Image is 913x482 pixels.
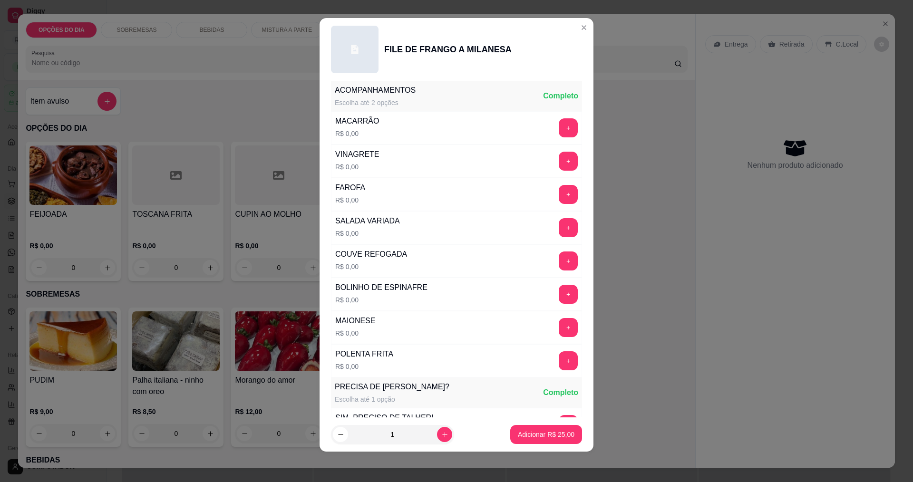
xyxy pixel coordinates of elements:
p: R$ 0,00 [335,129,379,138]
div: SALADA VARIADA [335,215,400,227]
button: add [559,351,578,370]
button: add [559,218,578,237]
div: Completo [543,387,578,398]
button: Close [576,20,592,35]
div: ACOMPANHAMENTOS [335,85,416,96]
div: SIM, PRECISO DE TALHER! [335,412,434,424]
div: MAIONESE [335,315,375,327]
button: add [559,118,578,137]
div: VINAGRETE [335,149,379,160]
button: add [559,415,578,434]
p: R$ 0,00 [335,229,400,238]
div: Completo [543,90,578,102]
button: Adicionar R$ 25,00 [510,425,582,444]
p: R$ 0,00 [335,162,379,172]
div: BOLINHO DE ESPINAFRE [335,282,427,293]
p: Adicionar R$ 25,00 [518,430,574,439]
button: add [559,285,578,304]
button: increase-product-quantity [437,427,452,442]
p: R$ 0,00 [335,328,375,338]
button: add [559,185,578,204]
button: add [559,318,578,337]
button: add [559,152,578,171]
div: COUVE REFOGADA [335,249,407,260]
div: MACARRÃO [335,116,379,127]
button: decrease-product-quantity [333,427,348,442]
div: FAROFA [335,182,365,193]
p: R$ 0,00 [335,295,427,305]
div: Escolha até 1 opção [335,395,449,404]
p: R$ 0,00 [335,362,393,371]
button: add [559,251,578,270]
p: R$ 0,00 [335,195,365,205]
div: FILE DE FRANGO A MILANESA [384,43,512,56]
div: POLENTA FRITA [335,348,393,360]
div: PRECISA DE [PERSON_NAME]? [335,381,449,393]
p: R$ 0,00 [335,262,407,271]
div: Escolha até 2 opções [335,98,416,107]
